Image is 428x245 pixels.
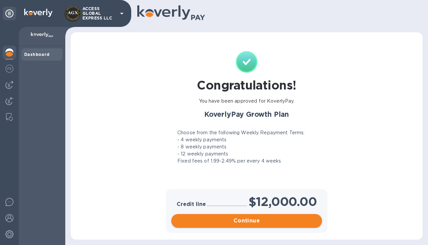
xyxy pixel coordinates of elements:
[3,7,16,20] div: Unpin categories
[82,6,116,21] p: ACCESS GLOBAL EXPRESS LLC
[24,52,50,57] b: Dashboard
[177,157,281,165] p: Fixed fees of 1.99-2.49% per every 4 weeks
[177,201,206,208] h3: Credit line
[24,9,52,17] img: Logo
[177,150,228,157] p: - 12 weekly payments
[177,129,305,136] p: Choose from the following Weekly Repayment Terms:
[197,78,296,92] h1: Congratulations!
[177,136,227,143] p: - 4 weekly payments
[5,65,13,73] img: Foreign exchange
[248,195,317,209] h1: $12,000.00
[167,110,326,118] h2: KoverlyPay Growth Plan
[177,143,227,150] p: - 8 weekly payments
[177,217,317,225] span: Continue
[171,214,322,228] button: Continue
[199,98,295,105] p: You have been approved for KoverlyPay.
